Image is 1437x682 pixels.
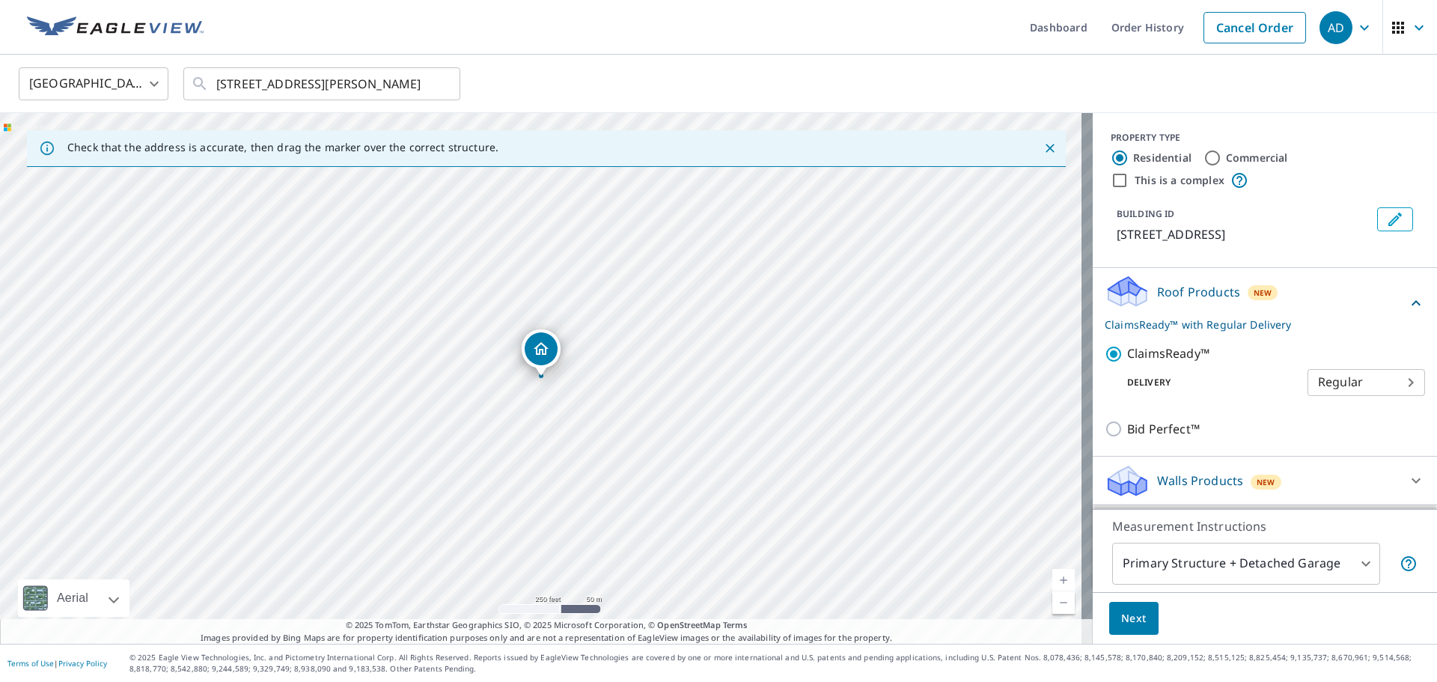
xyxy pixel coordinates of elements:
p: ClaimsReady™ [1127,344,1209,363]
span: New [1254,287,1272,299]
p: Check that the address is accurate, then drag the marker over the correct structure. [67,141,498,154]
div: Primary Structure + Detached Garage [1112,543,1380,585]
a: OpenStreetMap [657,619,720,630]
div: Aerial [18,579,129,617]
label: Commercial [1226,150,1288,165]
div: Regular [1308,362,1425,404]
span: © 2025 TomTom, Earthstar Geographics SIO, © 2025 Microsoft Corporation, © [346,619,748,632]
a: Current Level 17, Zoom Out [1052,591,1075,614]
a: Privacy Policy [58,658,107,669]
p: BUILDING ID [1117,207,1174,220]
label: This is a complex [1135,173,1224,188]
a: Current Level 17, Zoom In [1052,569,1075,591]
a: Terms of Use [7,658,54,669]
img: EV Logo [27,16,204,39]
div: PROPERTY TYPE [1111,131,1419,144]
span: Next [1121,609,1147,628]
a: Terms [723,619,748,630]
span: New [1257,476,1275,488]
div: [GEOGRAPHIC_DATA] [19,63,168,105]
p: [STREET_ADDRESS] [1117,225,1371,243]
div: Aerial [52,579,93,617]
button: Next [1109,602,1159,636]
p: © 2025 Eagle View Technologies, Inc. and Pictometry International Corp. All Rights Reserved. Repo... [129,652,1430,675]
p: Delivery [1105,376,1308,389]
div: Walls ProductsNew [1105,463,1425,499]
p: Bid Perfect™ [1127,420,1200,439]
div: Roof ProductsNewClaimsReady™ with Regular Delivery [1105,274,1425,332]
span: Your report will include the primary structure and a detached garage if one exists. [1400,555,1418,573]
p: ClaimsReady™ with Regular Delivery [1105,317,1407,332]
div: Dropped pin, building 1, Residential property, 3809 SW Evergreen Ln Lees Summit, MO 64082 [522,329,561,376]
div: AD [1319,11,1352,44]
button: Close [1040,138,1060,158]
p: | [7,659,107,668]
p: Measurement Instructions [1112,517,1418,535]
button: Edit building 1 [1377,207,1413,231]
p: Walls Products [1157,472,1243,490]
a: Cancel Order [1203,12,1306,43]
label: Residential [1133,150,1192,165]
p: Roof Products [1157,283,1240,301]
input: Search by address or latitude-longitude [216,63,430,105]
